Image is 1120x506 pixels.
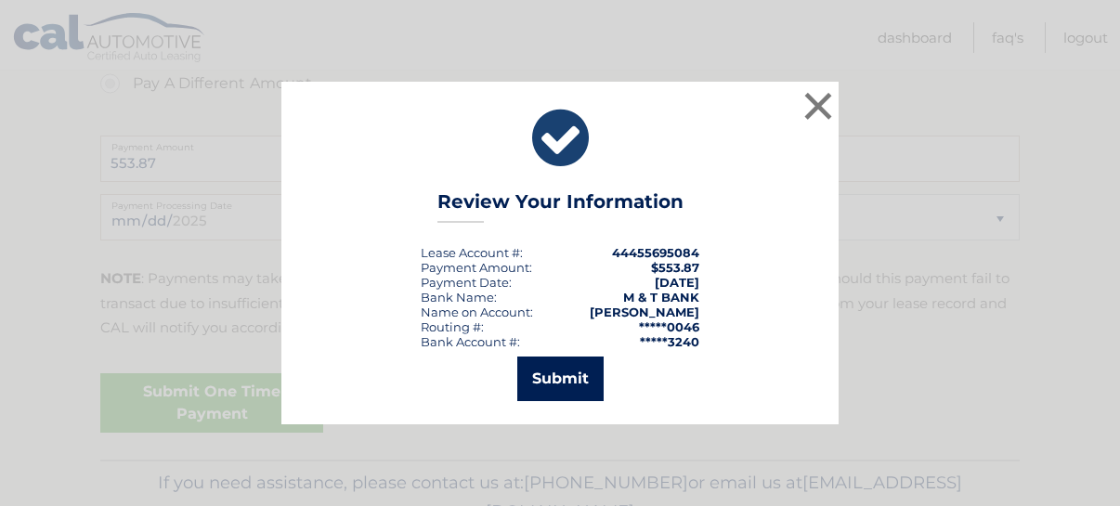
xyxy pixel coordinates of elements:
[421,319,484,334] div: Routing #:
[437,190,684,223] h3: Review Your Information
[421,275,509,290] span: Payment Date
[651,260,699,275] span: $553.87
[421,290,497,305] div: Bank Name:
[612,245,699,260] strong: 44455695084
[517,357,604,401] button: Submit
[421,334,520,349] div: Bank Account #:
[421,260,532,275] div: Payment Amount:
[421,245,523,260] div: Lease Account #:
[421,275,512,290] div: :
[800,87,837,124] button: ×
[655,275,699,290] span: [DATE]
[421,305,533,319] div: Name on Account:
[590,305,699,319] strong: [PERSON_NAME]
[623,290,699,305] strong: M & T BANK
